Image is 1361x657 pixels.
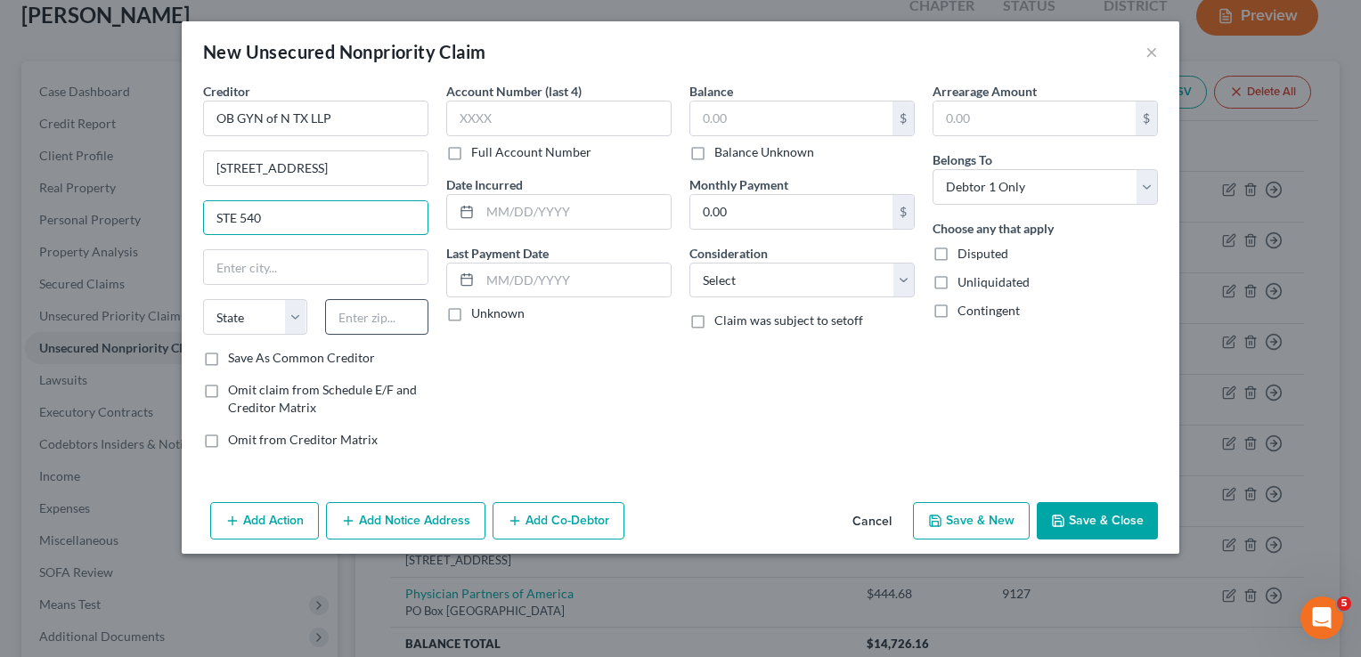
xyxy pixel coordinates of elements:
input: Enter city... [204,250,428,284]
label: Unknown [471,304,525,322]
span: Disputed [958,246,1008,261]
label: Choose any that apply [933,219,1054,238]
label: Arrearage Amount [933,82,1037,101]
input: MM/DD/YYYY [480,195,671,229]
button: Add Action [210,502,319,539]
label: Save As Common Creditor [228,349,375,367]
div: $ [1136,101,1157,135]
input: 0.00 [690,101,892,135]
input: Search creditor by name... [203,101,428,136]
input: XXXX [446,101,672,136]
div: New Unsecured Nonpriority Claim [203,39,485,64]
button: Add Notice Address [326,502,485,539]
label: Balance Unknown [714,143,814,161]
span: Claim was subject to setoff [714,312,863,328]
div: $ [892,195,914,229]
button: Cancel [838,504,906,539]
span: Omit claim from Schedule E/F and Creditor Matrix [228,382,417,415]
span: Belongs To [933,152,992,167]
span: Creditor [203,84,250,99]
label: Balance [689,82,733,101]
label: Consideration [689,244,768,263]
span: Unliquidated [958,274,1030,289]
span: Contingent [958,303,1020,318]
iframe: Intercom live chat [1300,596,1343,639]
label: Monthly Payment [689,175,788,194]
label: Account Number (last 4) [446,82,582,101]
input: Enter address... [204,151,428,185]
input: Enter zip... [325,299,429,335]
label: Full Account Number [471,143,591,161]
button: × [1145,41,1158,62]
div: $ [892,101,914,135]
input: 0.00 [933,101,1136,135]
span: Omit from Creditor Matrix [228,432,378,447]
input: Apt, Suite, etc... [204,201,428,235]
label: Date Incurred [446,175,523,194]
button: Save & Close [1037,502,1158,539]
input: MM/DD/YYYY [480,264,671,297]
span: 5 [1337,596,1351,611]
label: Last Payment Date [446,244,549,263]
button: Add Co-Debtor [493,502,624,539]
button: Save & New [913,502,1030,539]
input: 0.00 [690,195,892,229]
